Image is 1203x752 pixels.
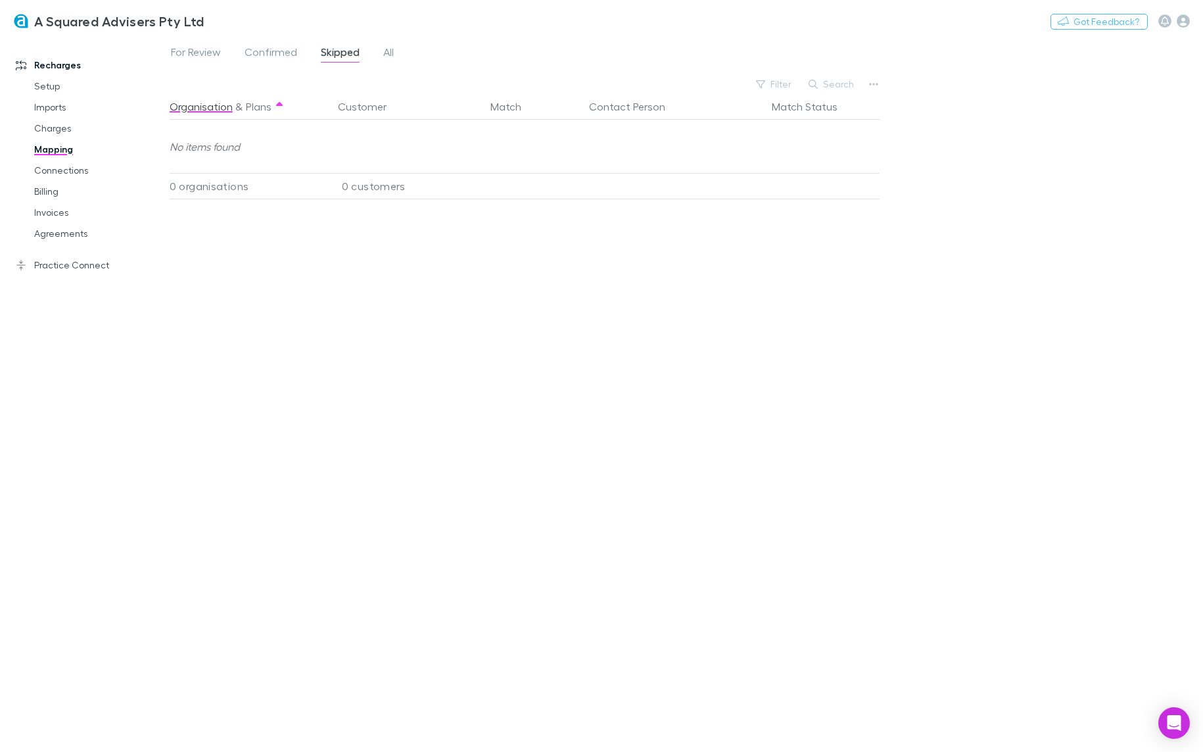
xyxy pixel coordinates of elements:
div: 0 customers [327,173,485,199]
button: Match [490,93,537,120]
button: Got Feedback? [1050,14,1148,30]
img: A Squared Advisers Pty Ltd's Logo [13,13,29,29]
span: All [383,45,394,63]
div: & [170,93,322,120]
a: Imports [21,97,167,118]
button: Customer [338,93,402,120]
button: Organisation [170,93,233,120]
button: Contact Person [589,93,681,120]
a: Mapping [21,139,167,160]
a: Charges [21,118,167,139]
button: Match Status [772,93,853,120]
a: Agreements [21,223,167,244]
a: Recharges [3,55,167,76]
span: Skipped [321,45,360,63]
div: No items found [170,120,872,173]
h3: A Squared Advisers Pty Ltd [34,13,204,29]
a: A Squared Advisers Pty Ltd [5,5,212,37]
a: Setup [21,76,167,97]
a: Billing [21,181,167,202]
div: Open Intercom Messenger [1158,707,1190,739]
button: Filter [749,76,799,92]
span: For Review [171,45,221,63]
button: Plans [246,93,271,120]
button: Search [802,76,862,92]
a: Invoices [21,202,167,223]
span: Confirmed [245,45,297,63]
a: Connections [21,160,167,181]
div: 0 organisations [170,173,327,199]
a: Practice Connect [3,255,167,276]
